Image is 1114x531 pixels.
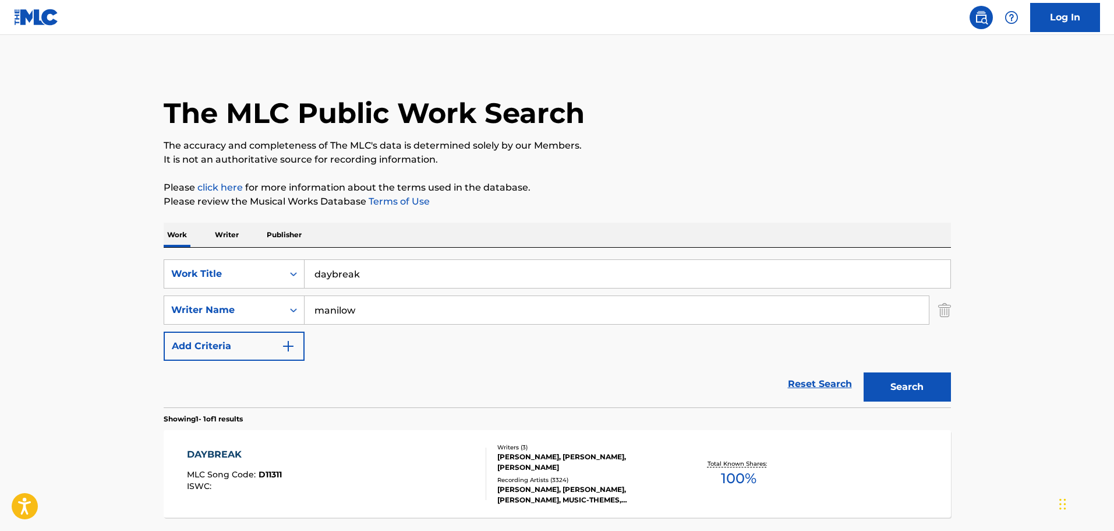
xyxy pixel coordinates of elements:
[164,223,190,247] p: Work
[782,371,858,397] a: Reset Search
[497,476,673,484] div: Recording Artists ( 3324 )
[187,481,214,491] span: ISWC :
[497,484,673,505] div: [PERSON_NAME], [PERSON_NAME], [PERSON_NAME], MUSIC-THEMES, [PERSON_NAME]
[164,195,951,209] p: Please review the Musical Works Database
[187,448,282,462] div: DAYBREAK
[1059,487,1066,522] div: Drag
[708,459,770,468] p: Total Known Shares:
[1056,475,1114,531] iframe: Chat Widget
[171,267,276,281] div: Work Title
[164,153,951,167] p: It is not an authoritative source for recording information.
[366,196,430,207] a: Terms of Use
[938,296,951,325] img: Delete Criterion
[259,469,282,480] span: D11311
[164,259,951,407] form: Search Form
[164,430,951,518] a: DAYBREAKMLC Song Code:D11311ISWC:Writers (3)[PERSON_NAME], [PERSON_NAME], [PERSON_NAME]Recording ...
[187,469,259,480] span: MLC Song Code :
[497,452,673,473] div: [PERSON_NAME], [PERSON_NAME], [PERSON_NAME]
[164,96,585,131] h1: The MLC Public Work Search
[164,332,305,361] button: Add Criteria
[497,443,673,452] div: Writers ( 3 )
[864,372,951,402] button: Search
[263,223,305,247] p: Publisher
[164,139,951,153] p: The accuracy and completeness of The MLC's data is determined solely by our Members.
[14,9,59,26] img: MLC Logo
[197,182,243,193] a: click here
[211,223,242,247] p: Writer
[281,339,295,353] img: 9d2ae6d4665cec9f34b9.svg
[970,6,993,29] a: Public Search
[164,181,951,195] p: Please for more information about the terms used in the database.
[1030,3,1100,32] a: Log In
[1000,6,1023,29] div: Help
[721,468,756,489] span: 100 %
[164,414,243,424] p: Showing 1 - 1 of 1 results
[1005,10,1018,24] img: help
[171,303,276,317] div: Writer Name
[974,10,988,24] img: search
